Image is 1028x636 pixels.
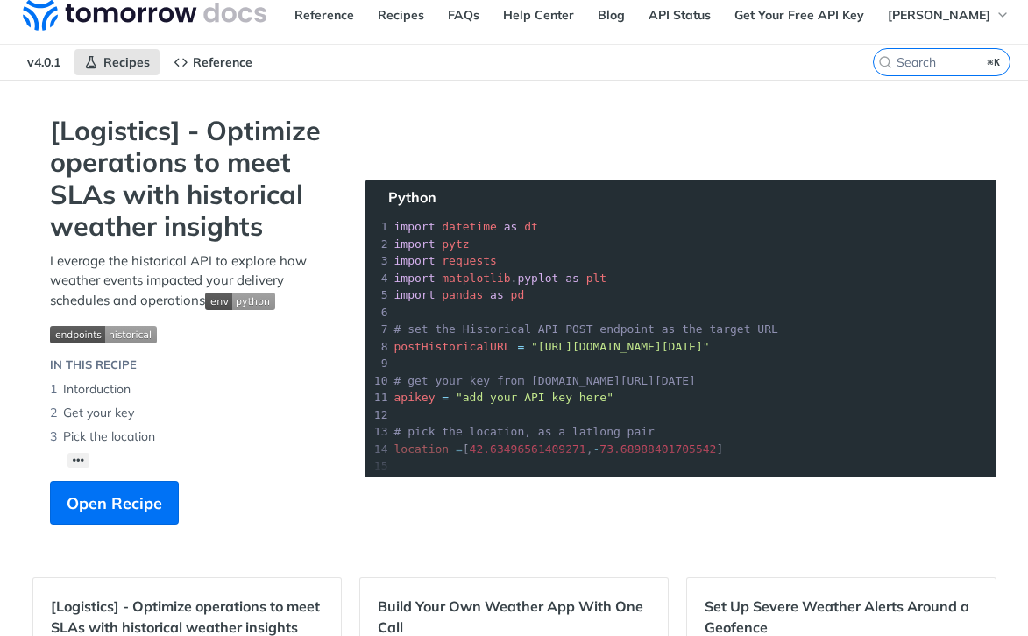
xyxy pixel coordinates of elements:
[983,53,1005,71] kbd: ⌘K
[285,2,364,28] a: Reference
[74,49,160,75] a: Recipes
[67,453,90,468] button: •••
[50,378,330,401] li: Intorduction
[50,115,330,243] strong: [Logistics] - Optimize operations to meet SLAs with historical weather insights
[50,425,330,449] li: Pick the location
[878,55,892,69] svg: Search
[193,54,252,70] span: Reference
[438,2,489,28] a: FAQs
[164,49,262,75] a: Reference
[50,323,330,343] span: Expand image
[878,2,1019,28] button: [PERSON_NAME]
[18,49,70,75] span: v4.0.1
[50,357,137,374] div: IN THIS RECIPE
[205,293,275,310] img: env
[368,2,434,28] a: Recipes
[205,292,275,308] span: Expand image
[50,401,330,425] li: Get your key
[588,2,635,28] a: Blog
[50,481,179,525] button: Open Recipe
[493,2,584,28] a: Help Center
[50,326,157,343] img: endpoint
[639,2,720,28] a: API Status
[103,54,150,70] span: Recipes
[67,491,162,515] span: Open Recipe
[888,7,990,23] span: [PERSON_NAME]
[50,251,330,311] p: Leverage the historical API to explore how weather events impacted your delivery schedules and op...
[725,2,874,28] a: Get Your Free API Key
